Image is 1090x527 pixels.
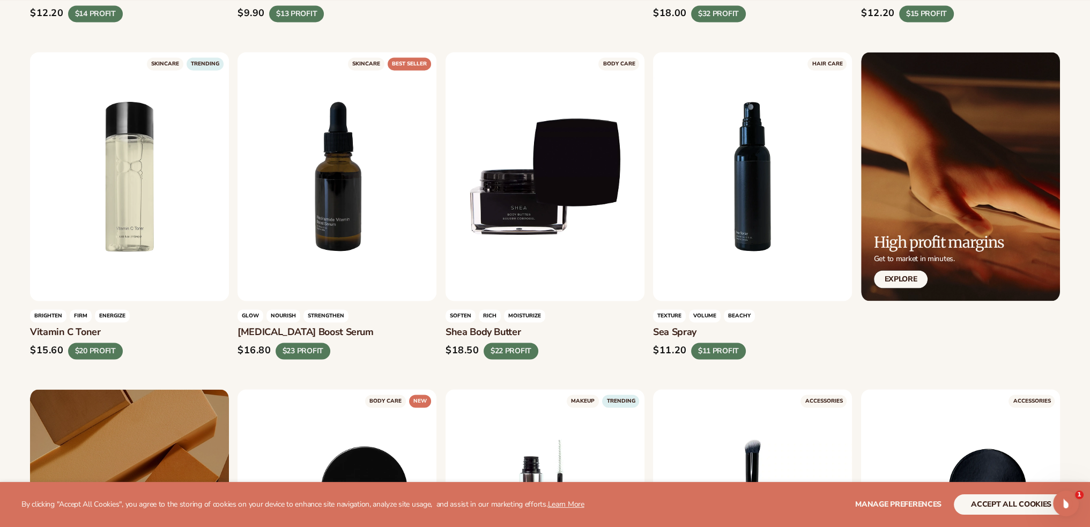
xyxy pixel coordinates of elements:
[70,309,92,322] span: firm
[276,343,330,359] div: $23 PROFIT
[547,499,584,509] a: Learn More
[446,309,476,322] span: soften
[68,343,123,359] div: $20 PROFIT
[238,309,263,322] span: glow
[653,8,687,20] div: $18.00
[21,500,584,509] p: By clicking "Accept All Cookies", you agree to the storing of cookies on your device to enhance s...
[238,8,265,20] div: $9.90
[689,309,721,322] span: volume
[30,345,64,357] div: $15.60
[861,8,895,20] div: $12.20
[30,8,64,20] div: $12.20
[238,345,271,357] div: $16.80
[269,5,324,22] div: $13 PROFIT
[68,5,123,22] div: $14 PROFIT
[653,326,852,338] h3: Sea spray
[855,499,941,509] span: Manage preferences
[238,326,436,338] h3: [MEDICAL_DATA] boost serum
[95,309,130,322] span: energize
[446,326,644,338] h3: Shea body butter
[266,309,300,322] span: nourish
[1053,491,1079,516] iframe: Intercom live chat
[954,494,1069,515] button: accept all cookies
[724,309,755,322] span: beachy
[446,345,479,357] div: $18.50
[483,343,538,359] div: $22 PROFIT
[899,5,953,22] div: $15 PROFIT
[30,309,66,322] span: Brighten
[855,494,941,515] button: Manage preferences
[1075,491,1084,499] span: 1
[874,234,1004,251] h2: High profit margins
[504,309,545,322] span: moisturize
[874,254,1004,264] p: Get to market in minutes.
[691,343,746,359] div: $11 PROFIT
[479,309,501,322] span: rich
[30,326,229,338] h3: Vitamin c toner
[691,5,746,22] div: $32 PROFIT
[653,309,686,322] span: Texture
[653,345,687,357] div: $11.20
[303,309,348,322] span: strengthen
[874,270,928,288] a: Explore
